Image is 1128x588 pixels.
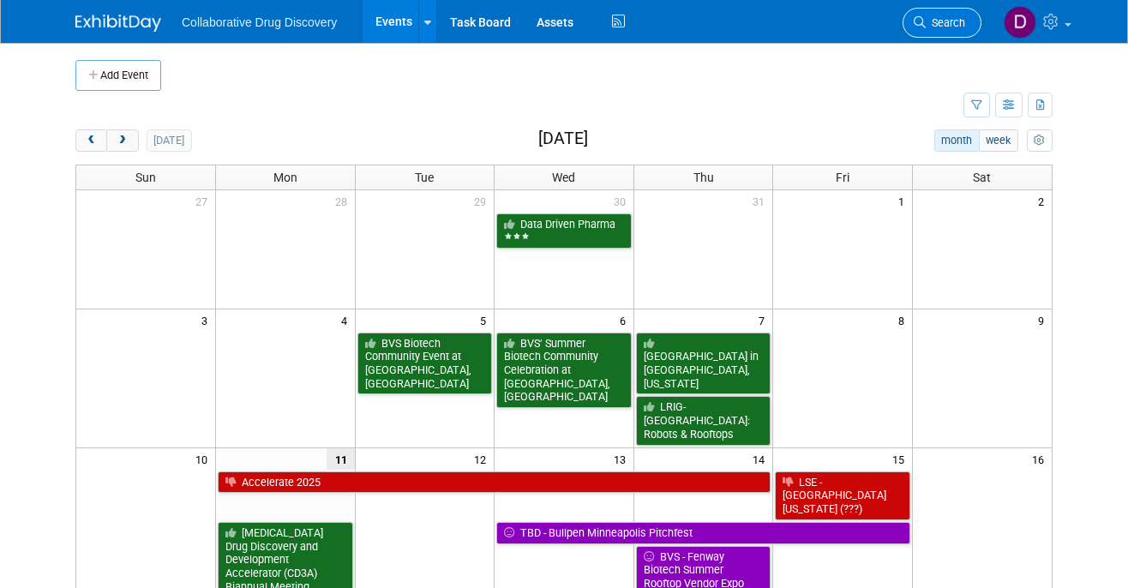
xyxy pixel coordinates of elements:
span: 7 [757,309,772,331]
span: 29 [472,190,494,212]
button: month [934,129,980,152]
a: Search [903,8,981,38]
img: Daniel Castro [1004,6,1036,39]
button: myCustomButton [1027,129,1053,152]
a: [GEOGRAPHIC_DATA] in [GEOGRAPHIC_DATA], [US_STATE] [636,333,771,395]
span: 4 [339,309,355,331]
a: Data Driven Pharma [496,213,632,249]
span: 27 [194,190,215,212]
span: Search [926,16,965,29]
span: 3 [200,309,215,331]
button: [DATE] [147,129,192,152]
span: Mon [273,171,297,184]
button: Add Event [75,60,161,91]
span: Sat [973,171,991,184]
span: Tue [415,171,434,184]
span: 6 [618,309,633,331]
span: Thu [693,171,714,184]
a: LRIG-[GEOGRAPHIC_DATA]: Robots & Rooftops [636,396,771,445]
span: 8 [897,309,912,331]
span: Collaborative Drug Discovery [182,15,337,29]
a: TBD - Bullpen Minneapolis Pitchfest [496,522,910,544]
a: Accelerate 2025 [218,471,771,494]
i: Personalize Calendar [1034,135,1045,147]
a: BVS Biotech Community Event at [GEOGRAPHIC_DATA], [GEOGRAPHIC_DATA] [357,333,493,395]
span: 12 [472,448,494,470]
button: week [979,129,1018,152]
a: LSE - [GEOGRAPHIC_DATA][US_STATE] (???) [775,471,910,520]
span: 9 [1036,309,1052,331]
span: 31 [751,190,772,212]
span: 2 [1036,190,1052,212]
button: prev [75,129,107,152]
span: 13 [612,448,633,470]
span: 11 [327,448,355,470]
span: Wed [552,171,575,184]
img: ExhibitDay [75,15,161,32]
span: 30 [612,190,633,212]
button: next [106,129,138,152]
span: 1 [897,190,912,212]
span: 15 [891,448,912,470]
span: 10 [194,448,215,470]
span: 28 [333,190,355,212]
span: Sun [135,171,156,184]
span: 14 [751,448,772,470]
span: 5 [478,309,494,331]
span: Fri [836,171,849,184]
span: 16 [1030,448,1052,470]
a: BVS’ Summer Biotech Community Celebration at [GEOGRAPHIC_DATA], [GEOGRAPHIC_DATA] [496,333,632,409]
h2: [DATE] [538,129,588,148]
